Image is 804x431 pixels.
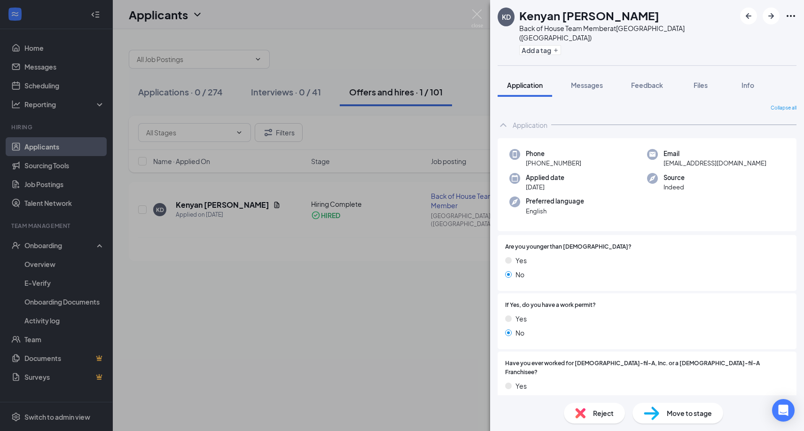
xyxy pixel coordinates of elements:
[513,120,547,130] div: Application
[631,81,663,89] span: Feedback
[740,8,757,24] button: ArrowLeftNew
[772,399,795,422] div: Open Intercom Messenger
[526,173,564,182] span: Applied date
[742,81,754,89] span: Info
[765,10,777,22] svg: ArrowRight
[771,104,796,112] span: Collapse all
[505,243,632,251] span: Are you younger than [DEMOGRAPHIC_DATA]?
[667,408,712,418] span: Move to stage
[663,182,685,192] span: Indeed
[502,12,511,22] div: KD
[519,8,659,24] h1: Kenyan [PERSON_NAME]
[515,381,527,391] span: Yes
[526,158,581,168] span: [PHONE_NUMBER]
[498,119,509,131] svg: ChevronUp
[515,395,524,405] span: No
[526,182,564,192] span: [DATE]
[663,173,685,182] span: Source
[519,24,735,42] div: Back of House Team Member at [GEOGRAPHIC_DATA] ([GEOGRAPHIC_DATA])
[526,196,584,206] span: Preferred language
[694,81,708,89] span: Files
[526,206,584,216] span: English
[515,313,527,324] span: Yes
[663,149,766,158] span: Email
[571,81,603,89] span: Messages
[663,158,766,168] span: [EMAIL_ADDRESS][DOMAIN_NAME]
[507,81,543,89] span: Application
[515,255,527,266] span: Yes
[505,301,596,310] span: If Yes, do you have a work permit?
[743,10,754,22] svg: ArrowLeftNew
[515,269,524,280] span: No
[515,328,524,338] span: No
[553,47,559,53] svg: Plus
[593,408,614,418] span: Reject
[505,359,789,377] span: Have you ever worked for [DEMOGRAPHIC_DATA]-fil-A, Inc. or a [DEMOGRAPHIC_DATA]-fil-A Franchisee?
[519,45,561,55] button: PlusAdd a tag
[526,149,581,158] span: Phone
[785,10,796,22] svg: Ellipses
[763,8,780,24] button: ArrowRight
